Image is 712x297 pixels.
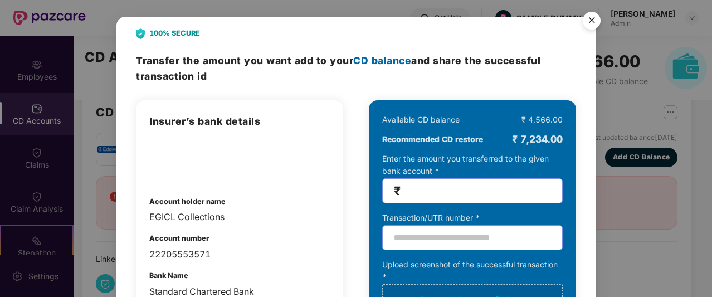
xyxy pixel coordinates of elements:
h3: Insurer’s bank details [149,114,330,129]
span: ₹ [394,184,401,197]
div: Available CD balance [382,114,460,126]
div: ₹ 7,234.00 [512,132,563,147]
div: ₹ 4,566.00 [521,114,563,126]
div: EGICL Collections [149,210,330,224]
b: Account holder name [149,197,226,206]
button: Close [576,6,606,36]
div: 22205553571 [149,247,330,261]
div: Transaction/UTR number * [382,212,563,224]
b: Bank Name [149,271,188,280]
img: svg+xml;base64,PHN2ZyB4bWxucz0iaHR0cDovL3d3dy53My5vcmcvMjAwMC9zdmciIHdpZHRoPSI1NiIgaGVpZ2h0PSI1Ni... [576,7,607,38]
b: Recommended CD restore [382,133,483,145]
img: integrations [149,140,207,179]
b: 100% SECURE [149,28,200,39]
span: CD balance [353,55,411,66]
div: Enter the amount you transferred to the given bank account * [382,153,563,203]
h3: Transfer the amount and share the successful transaction id [136,53,576,84]
span: you want add to your [244,55,411,66]
b: Account number [149,234,209,242]
img: svg+xml;base64,PHN2ZyB4bWxucz0iaHR0cDovL3d3dy53My5vcmcvMjAwMC9zdmciIHdpZHRoPSIyNCIgaGVpZ2h0PSIyOC... [136,28,145,39]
